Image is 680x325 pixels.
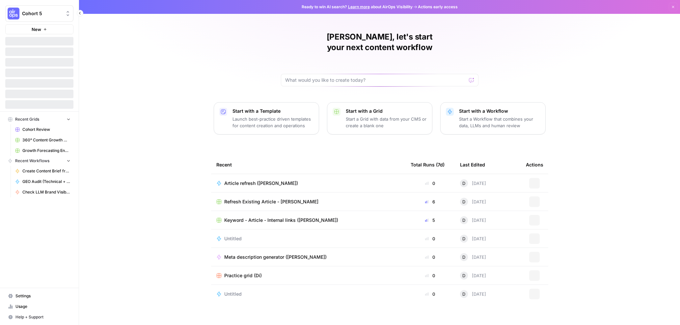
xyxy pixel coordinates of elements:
a: Article refresh ([PERSON_NAME]) [216,180,400,187]
p: Start with a Grid [346,108,427,114]
span: Usage [15,304,70,310]
span: D [462,198,465,205]
span: Cohort 5 [22,10,62,17]
span: Help + Support [15,314,70,320]
p: Start with a Workflow [459,108,540,114]
p: Start a Grid with data from your CMS or create a blank one [346,116,427,129]
img: Cohort 5 Logo [8,8,19,19]
a: Practice grid (Di) [216,272,400,279]
span: Check LLM Brand Visibility for PAA Questions - RITAH PT [22,189,70,195]
span: Untitled [224,235,242,242]
p: Start a Workflow that combines your data, LLMs and human review [459,116,540,129]
div: Total Runs (7d) [411,156,445,174]
div: 0 [411,272,449,279]
a: Cohort Review [12,124,73,135]
div: 5 [411,217,449,223]
a: Meta description generator ([PERSON_NAME]) [216,254,400,260]
a: 360° Content Growth Workflow Grid - Final [12,135,73,145]
div: 0 [411,235,449,242]
span: 360° Content Growth Workflow Grid - Final [22,137,70,143]
span: Settings [15,293,70,299]
div: 0 [411,254,449,260]
span: D [462,254,465,260]
a: Keyword - Article - Internal links ([PERSON_NAME]) [216,217,400,223]
button: Recent Workflows [5,156,73,166]
button: Start with a TemplateLaunch best-practice driven templates for content creation and operations [214,102,319,134]
a: GEO Audit (Technical + Content) - RITAH PT [12,176,73,187]
a: Learn more [348,4,370,9]
p: Launch best-practice driven templates for content creation and operations [232,116,313,129]
a: Usage [5,301,73,312]
a: Untitled [216,235,400,242]
span: D [462,235,465,242]
span: D [462,291,465,297]
p: Start with a Template [232,108,313,114]
div: 6 [411,198,449,205]
a: Refresh Existing Article - [PERSON_NAME] [216,198,400,205]
div: [DATE] [460,290,486,298]
span: Refresh Existing Article - [PERSON_NAME] [224,198,318,205]
div: [DATE] [460,235,486,243]
span: Create Content Brief from Keyword [22,168,70,174]
span: D [462,180,465,187]
span: D [462,272,465,279]
span: D [462,217,465,223]
span: Growth Forecasting Engine Grid [22,148,70,154]
span: Recent Workflows [15,158,49,164]
a: Settings [5,291,73,301]
span: Actions early access [418,4,458,10]
div: [DATE] [460,179,486,187]
span: Practice grid (Di) [224,272,262,279]
a: Check LLM Brand Visibility for PAA Questions - RITAH PT [12,187,73,197]
div: [DATE] [460,198,486,206]
span: Ready to win AI search? about AirOps Visibility [302,4,413,10]
input: What would you like to create today? [285,77,466,83]
span: Untitled [224,291,242,297]
div: Actions [526,156,543,174]
button: Help + Support [5,312,73,322]
div: [DATE] [460,253,486,261]
button: Start with a GridStart a Grid with data from your CMS or create a blank one [327,102,432,134]
span: GEO Audit (Technical + Content) - RITAH PT [22,179,70,185]
button: New [5,24,73,34]
div: Recent [216,156,400,174]
span: Meta description generator ([PERSON_NAME]) [224,254,327,260]
button: Recent Grids [5,114,73,124]
div: [DATE] [460,216,486,224]
a: Untitled [216,291,400,297]
button: Workspace: Cohort 5 [5,5,73,22]
h1: [PERSON_NAME], let's start your next content workflow [281,32,478,53]
span: Recent Grids [15,116,39,122]
div: 0 [411,291,449,297]
span: Cohort Review [22,127,70,133]
div: Last Edited [460,156,485,174]
span: Keyword - Article - Internal links ([PERSON_NAME]) [224,217,338,223]
a: Create Content Brief from Keyword [12,166,73,176]
button: Start with a WorkflowStart a Workflow that combines your data, LLMs and human review [440,102,546,134]
div: 0 [411,180,449,187]
div: [DATE] [460,272,486,280]
a: Growth Forecasting Engine Grid [12,145,73,156]
span: Article refresh ([PERSON_NAME]) [224,180,298,187]
span: New [32,26,41,33]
